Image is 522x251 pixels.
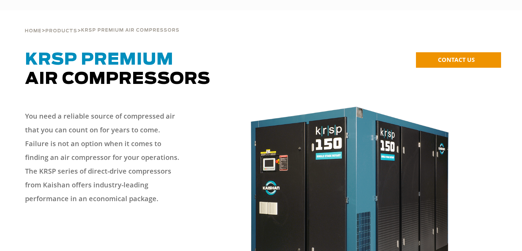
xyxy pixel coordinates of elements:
span: krsp premium air compressors [81,28,179,33]
span: KRSP Premium [25,52,173,68]
p: You need a reliable source of compressed air that you can count on for years to come. Failure is ... [25,109,186,206]
span: Products [45,29,77,33]
span: CONTACT US [438,56,475,64]
a: Home [25,28,42,34]
span: Air Compressors [25,52,210,87]
span: Home [25,29,42,33]
div: > > [25,10,179,36]
a: Products [45,28,77,34]
a: CONTACT US [416,52,501,68]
